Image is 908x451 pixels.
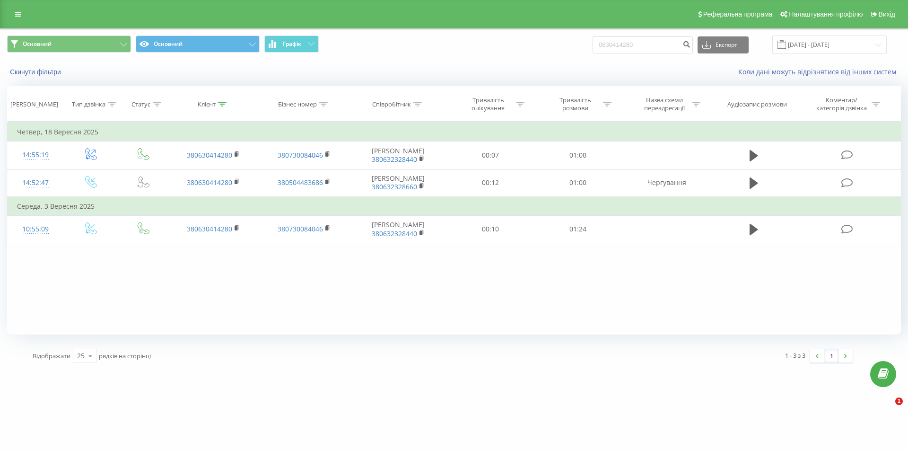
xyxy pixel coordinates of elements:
button: Графік [264,35,319,53]
div: Бізнес номер [278,100,317,108]
a: 380630414280 [187,178,232,187]
td: Чергування [621,169,712,197]
div: Статус [131,100,150,108]
td: 00:10 [447,215,534,243]
a: 380730084046 [278,150,323,159]
div: Назва схеми переадресації [639,96,690,112]
button: Основний [136,35,260,53]
div: Тривалість розмови [550,96,601,112]
td: 01:00 [534,169,621,197]
a: 380632328440 [372,229,417,238]
div: 1 - 3 з 3 [785,351,805,360]
input: Пошук за номером [593,36,693,53]
button: Скинути фільтри [7,68,66,76]
td: Четвер, 18 Вересня 2025 [8,123,901,141]
td: [PERSON_NAME] [349,169,447,197]
a: 380730084046 [278,224,323,233]
a: Коли дані можуть відрізнятися вiд інших систем [738,67,901,76]
div: Коментар/категорія дзвінка [814,96,869,112]
button: Експорт [698,36,749,53]
a: 1 [824,349,838,363]
div: 25 [77,351,85,361]
span: Налаштування профілю [789,10,863,18]
div: [PERSON_NAME] [10,100,58,108]
iframe: Intercom live chat [876,398,899,420]
span: Реферальна програма [703,10,773,18]
div: Співробітник [372,100,411,108]
div: 14:55:19 [17,146,54,164]
div: Аудіозапис розмови [727,100,787,108]
div: Тип дзвінка [72,100,105,108]
a: 380630414280 [187,224,232,233]
td: 01:24 [534,215,621,243]
td: 01:00 [534,141,621,169]
div: Клієнт [198,100,216,108]
td: [PERSON_NAME] [349,215,447,243]
span: Вихід [879,10,895,18]
td: Середа, 3 Вересня 2025 [8,197,901,216]
a: 380632328660 [372,182,417,191]
button: Основний [7,35,131,53]
span: 1 [895,398,903,405]
td: 00:07 [447,141,534,169]
td: [PERSON_NAME] [349,141,447,169]
a: 380632328440 [372,155,417,164]
span: Графік [283,41,301,47]
td: 00:12 [447,169,534,197]
a: 380504483686 [278,178,323,187]
div: 14:52:47 [17,174,54,192]
div: Тривалість очікування [463,96,514,112]
span: рядків на сторінці [99,352,151,360]
div: 10:55:09 [17,220,54,239]
span: Основний [23,40,52,48]
span: Відображати [33,352,70,360]
a: 380630414280 [187,150,232,159]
